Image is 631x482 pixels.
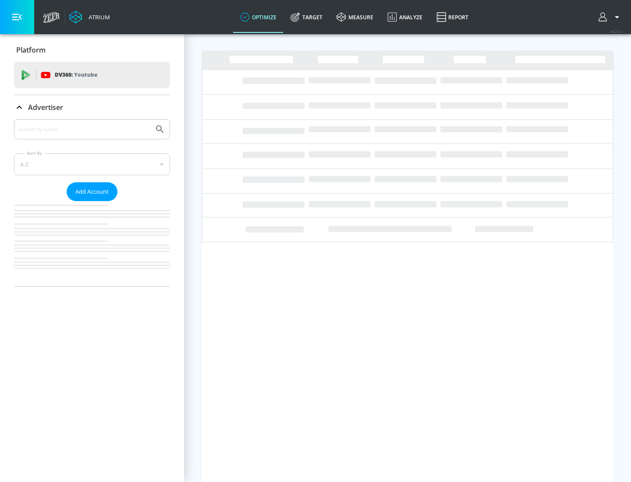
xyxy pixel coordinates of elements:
p: Platform [16,45,46,55]
a: Atrium [69,11,110,24]
a: Target [284,1,330,33]
div: Advertiser [14,95,170,120]
div: Platform [14,38,170,62]
p: Youtube [74,70,97,79]
div: Atrium [85,13,110,21]
a: Report [429,1,475,33]
span: v 4.22.2 [610,29,622,34]
p: DV360: [55,70,97,80]
a: Analyze [380,1,429,33]
a: optimize [233,1,284,33]
button: Add Account [67,182,117,201]
label: Sort By [25,150,44,156]
span: Add Account [75,187,109,197]
p: Advertiser [28,103,63,112]
div: A-Z [14,153,170,175]
a: measure [330,1,380,33]
nav: list of Advertiser [14,201,170,286]
div: DV360: Youtube [14,62,170,88]
div: Advertiser [14,119,170,286]
input: Search by name [18,124,150,135]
